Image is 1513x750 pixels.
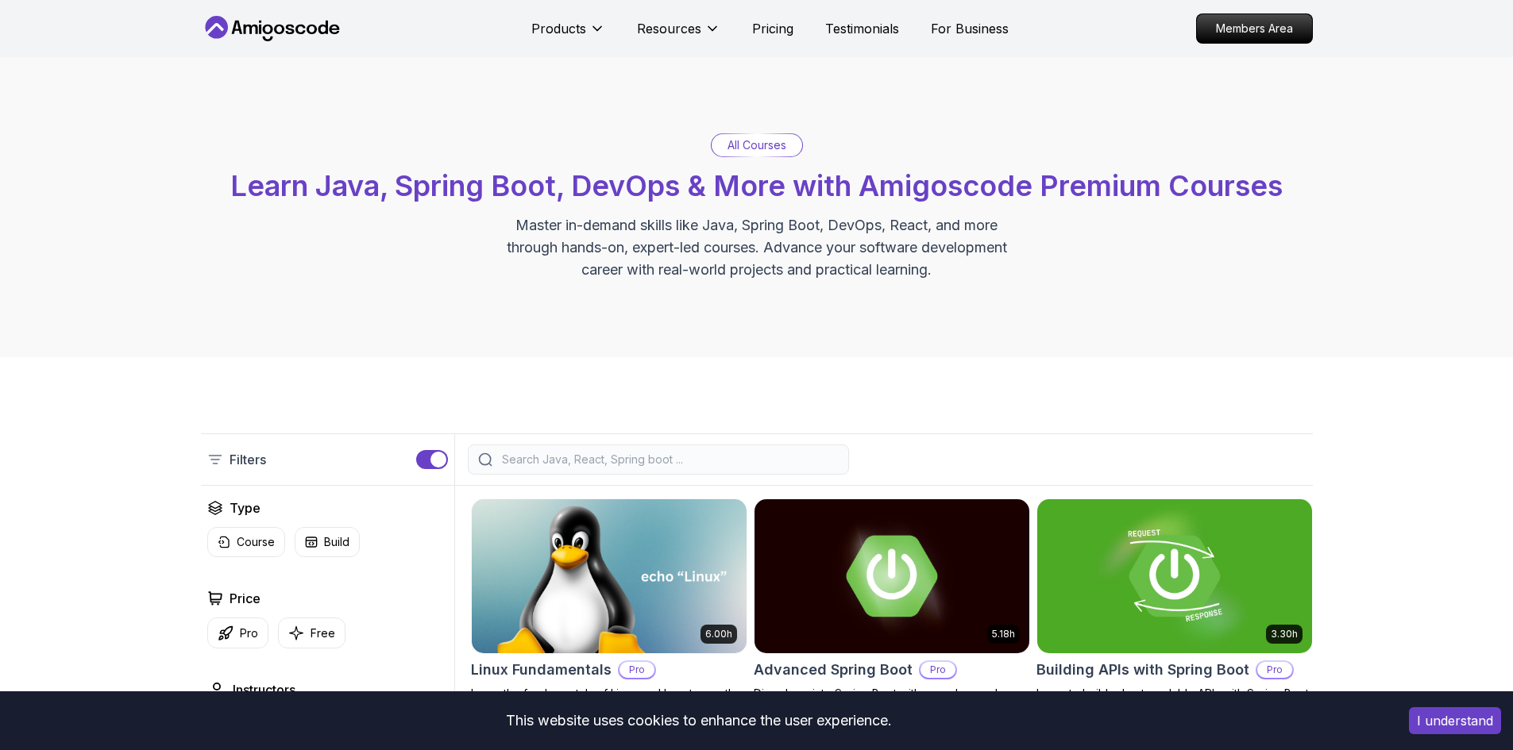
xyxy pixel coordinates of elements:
h2: Type [230,498,261,517]
h2: Advanced Spring Boot [754,659,913,681]
img: Advanced Spring Boot card [755,499,1029,653]
div: This website uses cookies to enhance the user experience. [12,703,1385,738]
p: Members Area [1197,14,1312,43]
a: Members Area [1196,13,1313,44]
p: Learn to build robust, scalable APIs with Spring Boot, mastering REST principles, JSON handling, ... [1036,686,1313,733]
h2: Instructors [233,680,295,699]
button: Pro [207,617,268,648]
p: 5.18h [992,628,1015,640]
button: Build [295,527,360,557]
iframe: chat widget [1415,651,1513,726]
p: Pro [240,625,258,641]
p: All Courses [728,137,786,153]
input: Search Java, React, Spring boot ... [499,452,839,467]
p: 6.00h [705,628,732,640]
h2: Price [230,589,261,608]
p: Products [531,19,586,38]
p: Build [324,534,349,550]
h2: Building APIs with Spring Boot [1036,659,1249,681]
p: Dive deep into Spring Boot with our advanced course, designed to take your skills from intermedia... [754,686,1030,733]
button: Resources [637,19,720,51]
span: Learn Java, Spring Boot, DevOps & More with Amigoscode Premium Courses [230,168,1283,203]
p: 3.30h [1271,628,1298,640]
p: Master in-demand skills like Java, Spring Boot, DevOps, React, and more through hands-on, expert-... [490,214,1024,281]
a: Building APIs with Spring Boot card3.30hBuilding APIs with Spring BootProLearn to build robust, s... [1036,498,1313,733]
a: Pricing [752,19,793,38]
button: Products [531,19,605,51]
p: Filters [230,450,266,469]
a: Advanced Spring Boot card5.18hAdvanced Spring BootProDive deep into Spring Boot with our advanced... [754,498,1030,733]
a: Testimonials [825,19,899,38]
a: Linux Fundamentals card6.00hLinux FundamentalsProLearn the fundamentals of Linux and how to use t... [471,498,747,717]
p: Pro [1257,662,1292,678]
p: Free [311,625,335,641]
p: Pro [619,662,654,678]
img: Linux Fundamentals card [472,499,747,653]
h2: Linux Fundamentals [471,659,612,681]
a: For Business [931,19,1009,38]
p: Learn the fundamentals of Linux and how to use the command line [471,686,747,717]
p: Course [237,534,275,550]
button: Accept cookies [1409,707,1501,734]
p: Pro [921,662,955,678]
p: Resources [637,19,701,38]
img: Building APIs with Spring Boot card [1037,499,1312,653]
button: Free [278,617,345,648]
button: Course [207,527,285,557]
